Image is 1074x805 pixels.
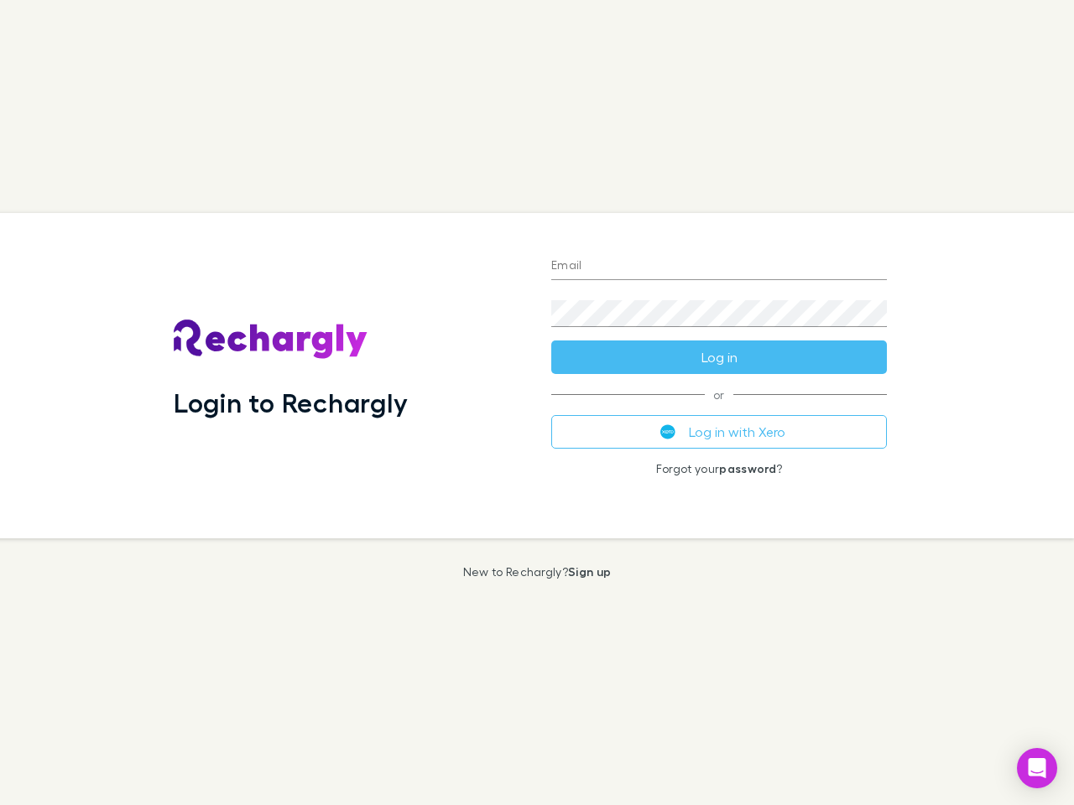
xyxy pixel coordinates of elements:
div: Open Intercom Messenger [1017,748,1057,788]
button: Log in with Xero [551,415,887,449]
p: Forgot your ? [551,462,887,475]
img: Rechargly's Logo [174,319,368,360]
h1: Login to Rechargly [174,387,408,418]
p: New to Rechargly? [463,565,612,579]
a: password [719,461,776,475]
button: Log in [551,340,887,374]
span: or [551,394,887,395]
img: Xero's logo [660,424,675,439]
a: Sign up [568,564,611,579]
